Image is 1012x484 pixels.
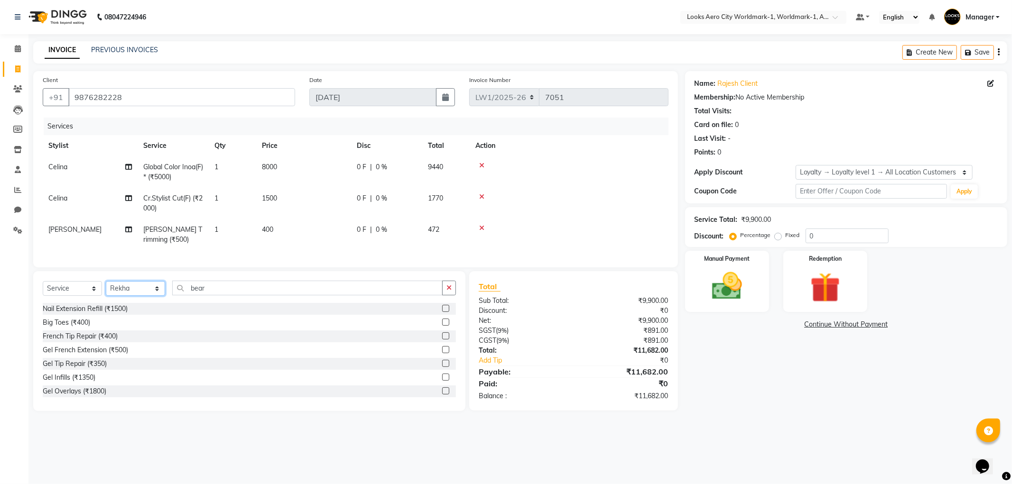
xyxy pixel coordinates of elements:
[472,326,574,336] div: ( )
[143,163,203,181] span: Global Color Inoa(F)* (₹5000)
[695,120,733,130] div: Card on file:
[966,12,994,22] span: Manager
[695,147,716,157] div: Points:
[262,194,277,202] span: 1500
[472,391,574,401] div: Balance :
[695,215,738,225] div: Service Total:
[472,296,574,306] div: Sub Total:
[574,366,676,377] div: ₹11,682.00
[479,282,501,292] span: Total
[309,76,322,84] label: Date
[951,184,978,199] button: Apply
[370,162,372,172] span: |
[422,135,470,156] th: Total
[498,327,507,334] span: 9%
[370,193,372,203] span: |
[43,345,128,355] div: Gel French Extension (₹500)
[574,306,676,316] div: ₹0
[695,92,736,102] div: Membership:
[703,269,752,303] img: _cash.svg
[695,92,998,102] div: No Active Membership
[48,163,67,171] span: Celina
[472,336,574,346] div: ( )
[742,215,771,225] div: ₹9,900.00
[479,336,496,345] span: CGST
[209,135,256,156] th: Qty
[44,118,676,135] div: Services
[428,194,443,202] span: 1770
[357,193,366,203] span: 0 F
[695,231,724,241] div: Discount:
[944,9,961,25] img: Manager
[704,255,750,263] label: Manual Payment
[214,163,218,171] span: 1
[91,46,158,54] a: PREVIOUS INVOICES
[574,391,676,401] div: ₹11,682.00
[43,359,107,369] div: Gel Tip Repair (₹350)
[695,106,732,116] div: Total Visits:
[479,326,496,335] span: SGST
[498,337,507,344] span: 9%
[357,162,366,172] span: 0 F
[809,255,842,263] label: Redemption
[741,231,771,239] label: Percentage
[718,79,758,89] a: Rajesh Client
[143,225,202,244] span: [PERSON_NAME] Trimming (₹500)
[972,446,1003,475] iframe: chat widget
[143,194,203,212] span: Cr.Stylist Cut(F) (₹2000)
[256,135,351,156] th: Price
[262,225,273,234] span: 400
[574,346,676,356] div: ₹11,682.00
[43,304,128,314] div: Nail Extension Refill (₹1500)
[786,231,800,239] label: Fixed
[43,318,90,328] div: Big Toes (₹400)
[43,76,58,84] label: Client
[43,373,95,383] div: Gel Infills (₹1350)
[48,225,102,234] span: [PERSON_NAME]
[43,331,118,341] div: French Tip Repair (₹400)
[376,162,387,172] span: 0 %
[695,134,726,144] div: Last Visit:
[687,320,1005,329] a: Continue Without Payment
[470,135,668,156] th: Action
[695,167,796,177] div: Apply Discount
[428,163,443,171] span: 9440
[961,45,994,60] button: Save
[138,135,209,156] th: Service
[104,4,146,30] b: 08047224946
[574,326,676,336] div: ₹891.00
[351,135,422,156] th: Disc
[262,163,277,171] span: 8000
[718,147,722,157] div: 0
[902,45,957,60] button: Create New
[728,134,731,144] div: -
[68,88,295,106] input: Search by Name/Mobile/Email/Code
[43,88,69,106] button: +91
[574,336,676,346] div: ₹891.00
[376,193,387,203] span: 0 %
[574,378,676,389] div: ₹0
[43,135,138,156] th: Stylist
[357,225,366,235] span: 0 F
[695,79,716,89] div: Name:
[472,346,574,356] div: Total:
[214,194,218,202] span: 1
[472,366,574,377] div: Payable:
[469,76,511,84] label: Invoice Number
[472,378,574,389] div: Paid:
[472,316,574,326] div: Net:
[796,184,947,199] input: Enter Offer / Coupon Code
[370,225,372,235] span: |
[48,194,67,202] span: Celina
[172,281,443,295] input: Search or Scan
[472,306,574,316] div: Discount:
[376,225,387,235] span: 0 %
[428,225,439,234] span: 472
[24,4,89,30] img: logo
[591,356,676,365] div: ₹0
[574,296,676,306] div: ₹9,900.00
[735,120,739,130] div: 0
[801,269,850,306] img: _gift.svg
[472,356,591,365] a: Add Tip
[695,186,796,196] div: Coupon Code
